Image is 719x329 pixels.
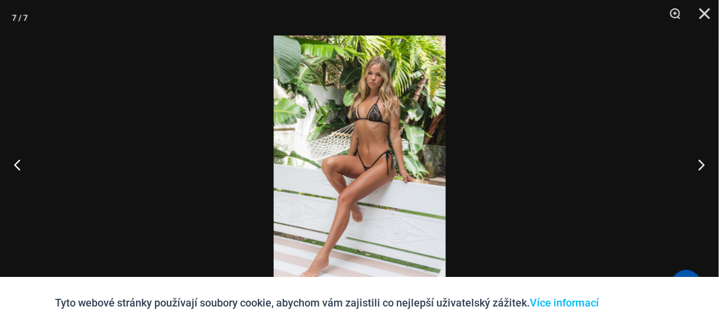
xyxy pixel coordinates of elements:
font: Přijmout [623,299,650,307]
button: Další [675,135,719,194]
img: Dálniční loupež Black Gold 305 Tri Top 456 Micro 03 [274,36,446,293]
font: 7 / 7 [12,13,28,22]
button: Přijmout [608,289,664,317]
a: Více informací [530,296,600,309]
font: Tyto webové stránky používají soubory cookie, abychom vám zajistili co nejlepší uživatelský zážitek. [56,296,530,309]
